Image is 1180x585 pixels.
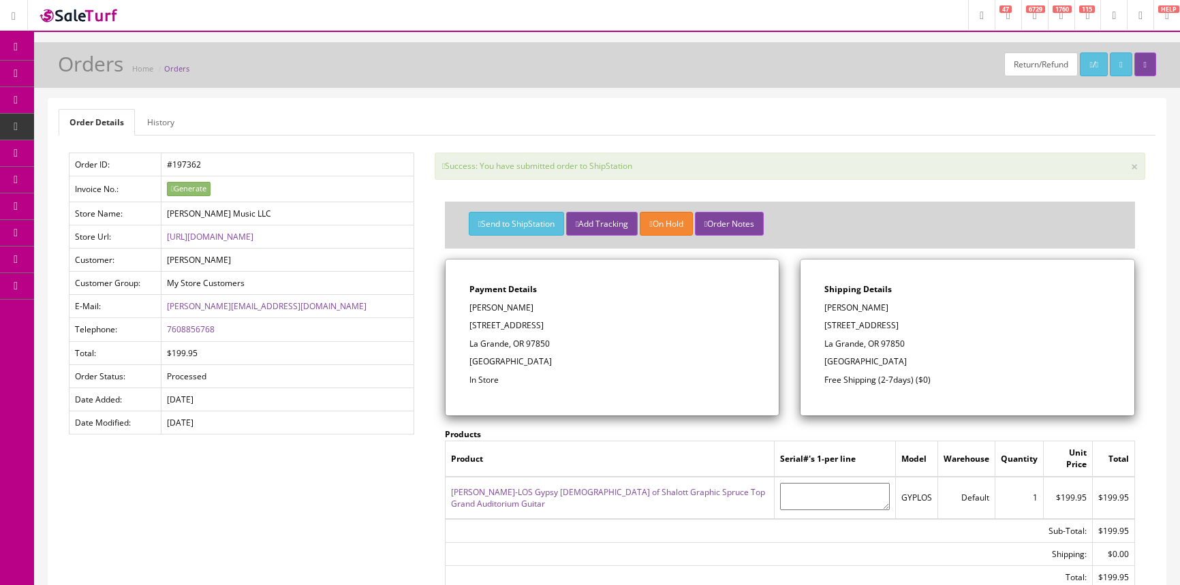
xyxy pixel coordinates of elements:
td: Store Url: [69,225,161,248]
span: 115 [1079,5,1095,13]
td: Warehouse [938,441,995,477]
strong: Products [445,428,481,440]
td: [PERSON_NAME] [161,249,414,272]
span: 47 [999,5,1012,13]
td: Telephone: [69,318,161,341]
p: La Grande, OR 97850 [469,338,756,350]
td: Sub-Total: [445,519,1092,543]
td: Total [1092,441,1134,477]
td: $199.95 [161,341,414,364]
td: E-Mail: [69,295,161,318]
td: Shipping: [445,543,1092,566]
p: La Grande, OR 97850 [824,338,1111,350]
td: #197362 [161,153,414,176]
a: Orders [164,63,189,74]
p: [STREET_ADDRESS] [824,319,1111,332]
td: GYPLOS [896,477,938,519]
a: [PERSON_NAME]-LOS Gypsy [DEMOGRAPHIC_DATA] of Shalott Graphic Spruce Top Grand Auditorium Guitar [451,486,765,509]
td: $199.95 [1044,477,1093,519]
td: Store Name: [69,202,161,225]
td: Quantity [995,441,1044,477]
button: Add Tracking [566,212,638,236]
a: Home [132,63,153,74]
td: 1 [995,477,1044,519]
button: Order Notes [695,212,764,236]
p: [GEOGRAPHIC_DATA] [469,355,756,368]
td: My Store Customers [161,272,414,295]
td: $0.00 [1092,543,1134,566]
a: History [136,109,185,136]
a: / [1080,52,1108,76]
td: Invoice No.: [69,176,161,202]
h1: Orders [58,52,123,75]
td: Customer Group: [69,272,161,295]
a: [URL][DOMAIN_NAME] [167,231,253,242]
button: On Hold [640,212,692,236]
td: [DATE] [161,388,414,411]
span: 6729 [1026,5,1045,13]
td: Default [938,477,995,519]
td: Order Status: [69,364,161,388]
p: In Store [469,374,756,386]
td: Unit Price [1044,441,1093,477]
p: [PERSON_NAME] [469,302,756,314]
td: Product [445,441,774,477]
td: [DATE] [161,411,414,434]
a: 7608856768 [167,323,215,335]
td: Date Added: [69,388,161,411]
p: [PERSON_NAME] [824,302,1111,314]
strong: Shipping Details [824,283,892,295]
a: Return/Refund [1004,52,1078,76]
td: Model [896,441,938,477]
p: [GEOGRAPHIC_DATA] [824,355,1111,368]
td: Customer: [69,249,161,272]
a: Order Details [59,109,135,136]
td: [PERSON_NAME] Music LLC [161,202,414,225]
td: $199.95 [1092,519,1134,543]
button: × [1131,160,1138,172]
td: Total: [69,341,161,364]
div: Success: You have submitted order to ShipStation [435,153,1145,180]
span: HELP [1158,5,1179,13]
td: Serial#'s 1-per line [775,441,896,477]
img: SaleTurf [38,6,120,25]
td: Order ID: [69,153,161,176]
p: Free Shipping (2-7days) ($0) [824,374,1111,386]
button: Send to ShipStation [469,212,564,236]
button: Generate [167,182,211,196]
p: [STREET_ADDRESS] [469,319,756,332]
td: Date Modified: [69,411,161,434]
td: Processed [161,364,414,388]
span: 1760 [1053,5,1072,13]
td: $199.95 [1092,477,1134,519]
a: [PERSON_NAME][EMAIL_ADDRESS][DOMAIN_NAME] [167,300,367,312]
strong: Payment Details [469,283,537,295]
